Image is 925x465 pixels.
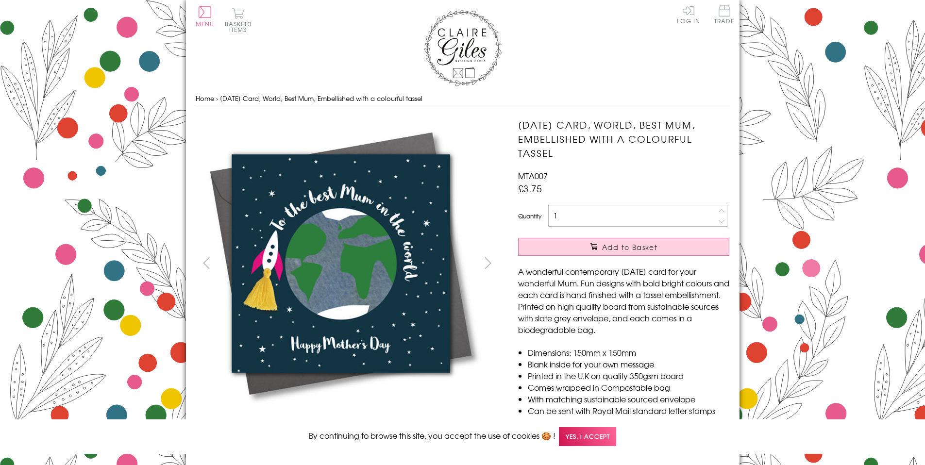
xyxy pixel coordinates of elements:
span: [DATE] Card, World, Best Mum, Embellished with a colourful tassel [220,94,422,103]
span: Yes, I accept [559,427,616,446]
nav: breadcrumbs [196,89,730,109]
li: Printed in the U.K on quality 350gsm board [528,370,729,382]
img: Claire Giles Greetings Cards [424,10,502,86]
li: Blank inside for your own message [528,358,729,370]
button: Add to Basket [518,238,729,256]
li: Dimensions: 150mm x 150mm [528,347,729,358]
button: prev [196,252,218,274]
img: Mother's Day Card, World, Best Mum, Embellished with a colourful tassel [499,118,790,409]
span: Trade [714,5,735,24]
a: Trade [714,5,735,26]
li: Can be sent with Royal Mail standard letter stamps [528,405,729,416]
span: › [216,94,218,103]
img: Mother's Day Card, World, Best Mum, Embellished with a colourful tassel [195,118,487,409]
button: Basket0 items [225,8,252,33]
p: A wonderful contemporary [DATE] card for your wonderful Mum. Fun designs with bold bright colours... [518,266,729,335]
span: MTA007 [518,170,548,182]
a: Home [196,94,214,103]
button: next [477,252,499,274]
li: With matching sustainable sourced envelope [528,393,729,405]
button: Menu [196,6,215,27]
span: 0 items [229,19,252,34]
li: Comes wrapped in Compostable bag [528,382,729,393]
span: Add to Basket [602,242,657,252]
a: Log In [677,5,700,24]
span: £3.75 [518,182,542,195]
span: Menu [196,19,215,28]
label: Quantity [518,212,541,220]
h1: [DATE] Card, World, Best Mum, Embellished with a colourful tassel [518,118,729,160]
